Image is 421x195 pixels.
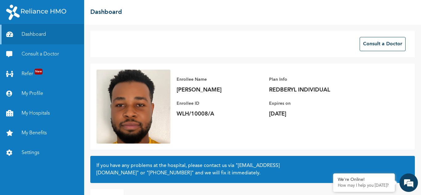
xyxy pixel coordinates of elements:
p: [PERSON_NAME] [177,86,263,94]
button: Consult a Doctor [360,37,406,51]
h2: If you have any problems at the hospital, please contact us via or and we will fix it immediately. [96,162,409,177]
img: RelianceHMO's Logo [6,5,66,20]
p: Enrollee Name [177,76,263,83]
p: How may I help you today? [338,183,390,188]
a: "[PHONE_NUMBER]" [146,171,194,176]
p: [DATE] [269,110,355,118]
p: Enrollee ID [177,100,263,107]
p: Expires on [269,100,355,107]
p: REDBERYL INDIVIDUAL [269,86,355,94]
img: Enrollee [96,70,170,144]
span: New [35,69,43,75]
h2: Dashboard [90,8,122,17]
div: We're Online! [338,177,390,182]
p: Plan Info [269,76,355,83]
p: WLH/10008/A [177,110,263,118]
